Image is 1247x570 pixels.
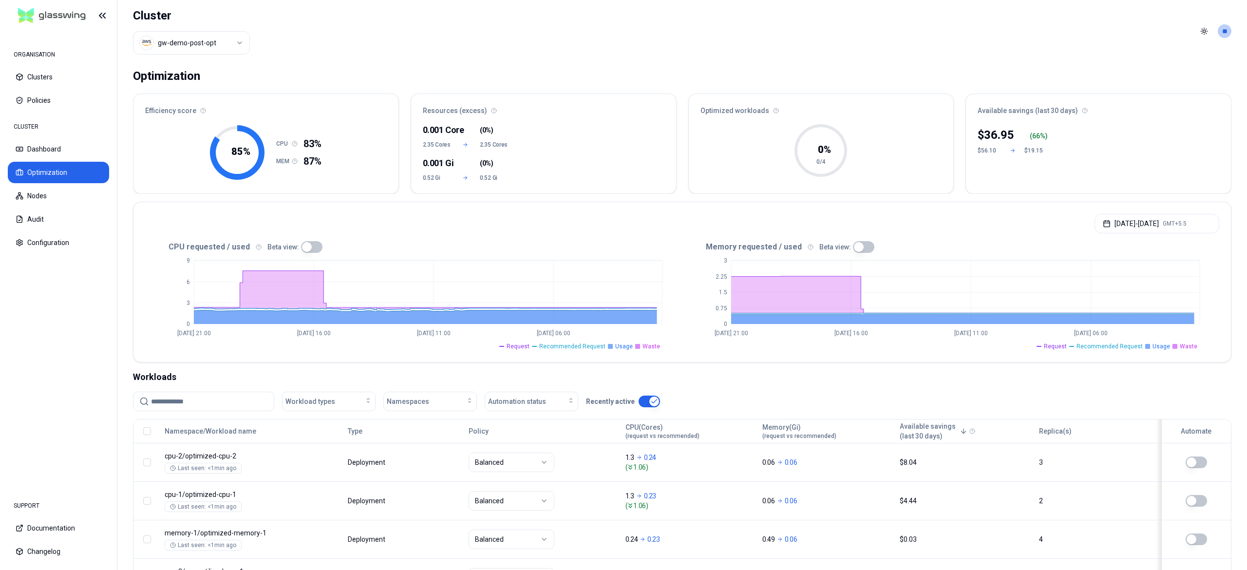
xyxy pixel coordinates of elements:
span: Workload types [285,397,335,406]
button: Namespace/Workload name [165,421,256,441]
span: ( 1.06 ) [625,501,754,511]
p: Beta view: [819,242,851,252]
button: Select a value [133,31,250,55]
div: gw-demo-post-opt [158,38,216,48]
div: 0.001 Gi [423,156,452,170]
button: [DATE]-[DATE]GMT+5.5 [1095,214,1219,233]
p: optimized-cpu-1 [165,490,339,499]
p: 36.95 [984,127,1014,143]
img: aws [142,38,151,48]
span: ( ) [480,125,493,135]
div: $ [978,127,1014,143]
button: Available savings(last 30 days) [900,421,967,441]
tspan: [DATE] 11:00 [954,330,987,337]
button: Policies [8,90,109,111]
span: Waste [1180,342,1197,350]
div: Memory requested / used [682,241,1220,253]
div: $56.10 [978,147,1001,154]
p: Beta view: [267,242,299,252]
h1: MEM [276,157,292,165]
span: Usage [615,342,633,350]
button: Documentation [8,517,109,539]
tspan: 3 [724,257,727,264]
div: CPU(Cores) [625,422,699,440]
span: Waste [642,342,660,350]
span: Recommended Request [1077,342,1143,350]
tspan: 0 [187,321,190,327]
p: optimized-memory-1 [165,528,339,538]
span: ( ) [480,158,493,168]
div: Deployment [348,496,387,506]
button: Automation status [485,392,578,411]
div: Efficiency score [133,94,398,121]
p: 1.3 [625,453,634,462]
span: 2.35 Cores [423,141,452,149]
p: 0.24 [625,534,638,544]
div: 4 [1039,534,1151,544]
span: 2.35 Cores [480,141,509,149]
p: 0.23 [647,534,660,544]
button: Audit [8,209,109,230]
tspan: 0 % [818,144,831,155]
tspan: 2.25 [716,273,727,280]
span: Request [507,342,529,350]
button: Dashboard [8,138,109,160]
p: 0.06 [785,457,797,467]
div: Workloads [133,370,1231,384]
div: $19.15 [1024,147,1048,154]
span: GMT+5.5 [1163,220,1187,228]
div: Automate [1166,426,1227,436]
button: Nodes [8,185,109,207]
tspan: 9 [187,257,190,264]
div: Available savings (last 30 days) [966,94,1231,121]
div: Deployment [348,457,387,467]
p: 0.23 [644,491,657,501]
tspan: 3 [187,300,190,306]
div: Resources (excess) [411,94,676,121]
p: 1.3 [625,491,634,501]
tspan: [DATE] 21:00 [714,330,748,337]
button: Optimization [8,162,109,183]
span: (request vs recommended) [625,432,699,440]
div: 3 [1039,457,1151,467]
tspan: 0/4 [816,158,826,165]
div: ORGANISATION [8,45,109,64]
div: Optimized workloads [689,94,954,121]
p: 0.06 [762,496,775,506]
button: Namespaces [383,392,477,411]
tspan: 1.5 [719,289,727,296]
button: Clusters [8,66,109,88]
span: 0.52 Gi [423,174,452,182]
p: 0.06 [785,496,797,506]
p: 0.06 [785,534,797,544]
div: 2 [1039,496,1151,506]
tspan: 0.75 [716,305,727,312]
span: ( 1.06 ) [625,462,754,472]
span: 87% [303,154,321,168]
tspan: [DATE] 16:00 [834,330,868,337]
button: Type [348,421,362,441]
div: Memory(Gi) [762,422,836,440]
button: Workload types [282,392,376,411]
h1: CPU [276,140,292,148]
div: SUPPORT [8,496,109,515]
div: Deployment [348,534,387,544]
div: ( %) [1030,131,1048,141]
span: Request [1044,342,1067,350]
tspan: 0 [724,321,727,327]
span: 83% [303,137,321,151]
span: Automation status [488,397,546,406]
tspan: [DATE] 06:00 [1074,330,1108,337]
span: 0% [482,125,491,135]
div: Last seen: <1min ago [170,541,236,549]
div: Policy [469,426,616,436]
p: optimized-cpu-2 [165,451,339,461]
span: (request vs recommended) [762,432,836,440]
span: Namespaces [387,397,429,406]
div: Optimization [133,66,200,86]
button: CPU(Cores)(request vs recommended) [625,421,699,441]
span: Recommended Request [539,342,605,350]
p: 0.49 [762,534,775,544]
p: 0.06 [762,457,775,467]
button: Changelog [8,541,109,562]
